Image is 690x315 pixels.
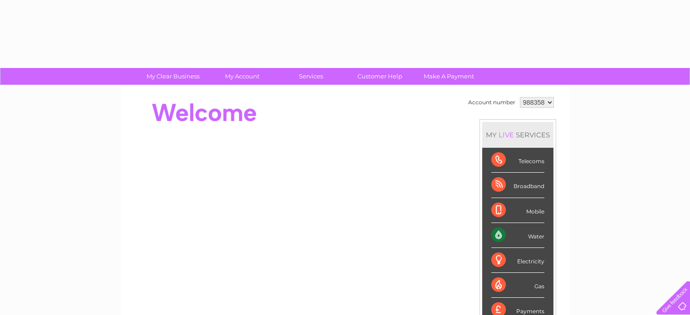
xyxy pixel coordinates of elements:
[343,68,417,85] a: Customer Help
[491,248,544,273] div: Electricity
[274,68,348,85] a: Services
[136,68,210,85] a: My Clear Business
[411,68,486,85] a: Make A Payment
[497,131,516,139] div: LIVE
[482,122,553,148] div: MY SERVICES
[205,68,279,85] a: My Account
[491,223,544,248] div: Water
[466,95,518,110] td: Account number
[491,173,544,198] div: Broadband
[491,198,544,223] div: Mobile
[491,273,544,298] div: Gas
[491,148,544,173] div: Telecoms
